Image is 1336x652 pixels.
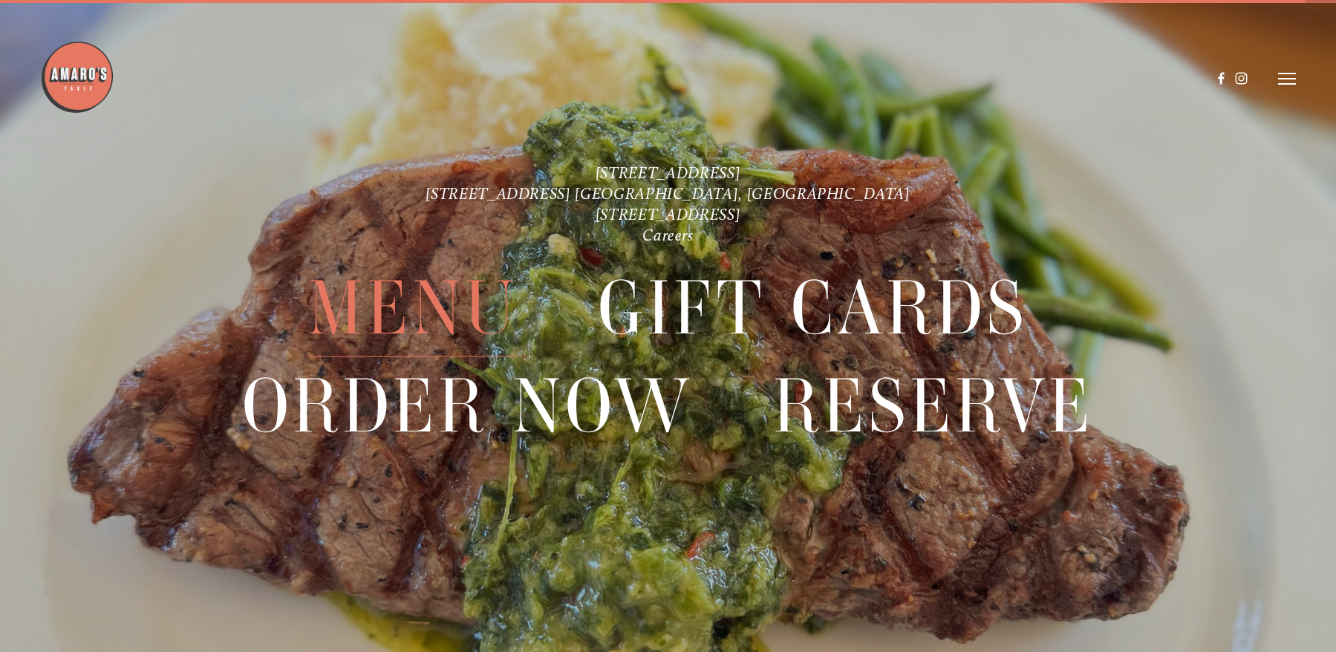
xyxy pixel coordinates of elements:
a: [STREET_ADDRESS] [596,163,740,182]
a: [STREET_ADDRESS] [GEOGRAPHIC_DATA], [GEOGRAPHIC_DATA] [426,184,910,203]
a: Gift Cards [598,260,1028,356]
a: Order Now [242,358,693,454]
span: Menu [308,260,518,356]
a: Menu [308,260,518,356]
a: [STREET_ADDRESS] [596,205,740,224]
a: Careers [642,226,694,244]
a: Reserve [773,358,1094,454]
img: Amaro's Table [40,40,114,114]
span: Order Now [242,358,693,454]
span: Gift Cards [598,260,1028,356]
span: Reserve [773,358,1094,454]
